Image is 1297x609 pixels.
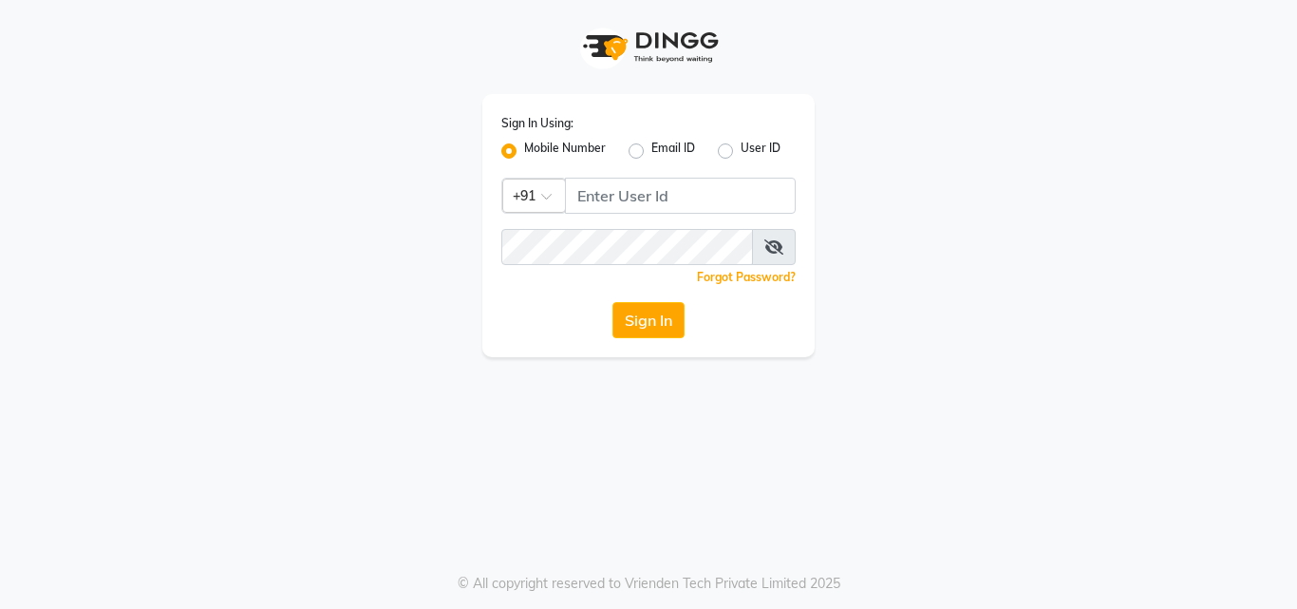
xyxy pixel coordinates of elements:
a: Forgot Password? [697,270,796,284]
input: Username [565,178,796,214]
label: Sign In Using: [501,115,573,132]
input: Username [501,229,753,265]
img: logo1.svg [573,19,724,75]
button: Sign In [612,302,685,338]
label: User ID [741,140,780,162]
label: Email ID [651,140,695,162]
label: Mobile Number [524,140,606,162]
